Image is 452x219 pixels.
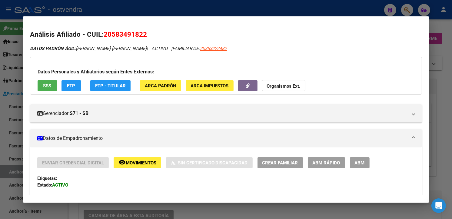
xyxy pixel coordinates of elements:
[43,83,51,89] span: SSS
[191,83,229,89] span: ARCA Impuestos
[42,160,104,166] span: Enviar Credencial Digital
[30,129,422,147] mat-expansion-panel-header: Datos de Empadronamiento
[52,182,68,188] strong: ACTIVO
[90,80,131,91] button: FTP - Titular
[258,157,303,168] button: Crear Familiar
[267,83,301,89] strong: Organismos Ext.
[30,46,227,51] i: | ACTIVO |
[350,157,370,168] button: ABM
[67,83,75,89] span: FTP
[30,46,147,51] span: [PERSON_NAME] [PERSON_NAME]
[166,157,253,168] button: Sin Certificado Discapacidad
[30,104,422,123] mat-expansion-panel-header: Gerenciador:S71 - SB
[355,160,365,166] span: ABM
[114,157,161,168] button: Movimientos
[431,198,446,213] div: Open Intercom Messenger
[104,30,147,38] span: 20583491822
[118,159,126,166] mat-icon: remove_red_eye
[178,160,248,166] span: Sin Certificado Discapacidad
[308,157,345,168] button: ABM Rápido
[37,157,109,168] button: Enviar Credencial Digital
[95,83,126,89] span: FTP - Titular
[37,176,57,181] strong: Etiquetas:
[313,160,340,166] span: ABM Rápido
[145,83,176,89] span: ARCA Padrón
[140,80,181,91] button: ARCA Padrón
[70,110,88,117] strong: S71 - SB
[30,46,76,51] strong: DATOS PADRÓN ÁGIL:
[37,110,408,117] mat-panel-title: Gerenciador:
[37,182,52,188] strong: Estado:
[200,46,227,51] span: 20353222482
[262,160,298,166] span: Crear Familiar
[262,80,305,91] button: Organismos Ext.
[126,160,156,166] span: Movimientos
[30,29,422,40] h2: Análisis Afiliado - CUIL:
[172,46,227,51] span: FAMILIAR DE:
[186,80,234,91] button: ARCA Impuestos
[38,80,57,91] button: SSS
[61,80,81,91] button: FTP
[38,68,415,76] h3: Datos Personales y Afiliatorios según Entes Externos:
[37,135,408,142] mat-panel-title: Datos de Empadronamiento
